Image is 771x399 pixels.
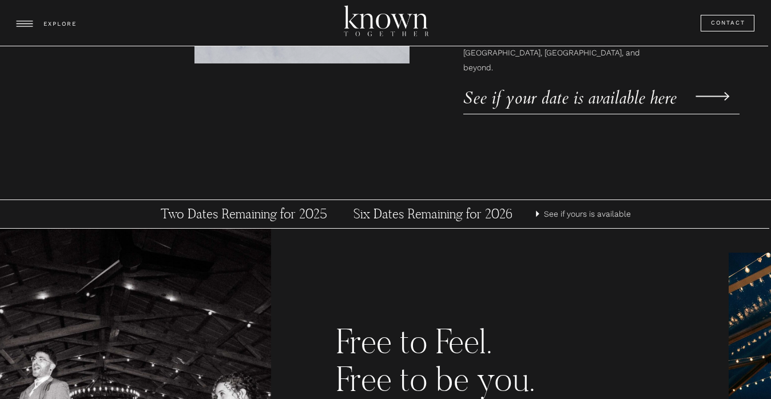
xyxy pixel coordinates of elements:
h3: EXPLORE [43,19,79,30]
a: Six Dates Remaining for 2026 [327,206,539,223]
a: See if your date is available here [463,83,701,100]
h2: Proudly serving [GEOGRAPHIC_DATA], [GEOGRAPHIC_DATA], [PERSON_NAME], [GEOGRAPHIC_DATA], [GEOGRAPH... [463,17,642,49]
a: Contact [711,18,746,29]
a: See if yours is available [544,207,634,221]
a: Two Dates Remaining for 2025 [137,206,350,223]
